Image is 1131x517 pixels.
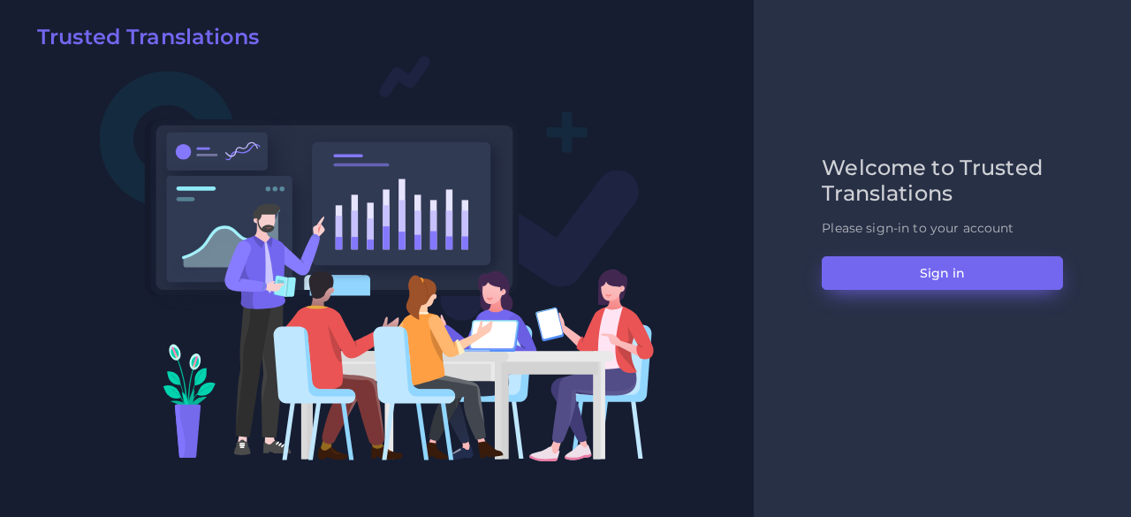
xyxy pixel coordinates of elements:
h2: Trusted Translations [37,25,259,50]
button: Sign in [822,256,1063,290]
p: Please sign-in to your account [822,219,1063,238]
a: Trusted Translations [25,25,259,57]
h2: Welcome to Trusted Translations [822,156,1063,207]
img: Login V2 [99,55,655,462]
